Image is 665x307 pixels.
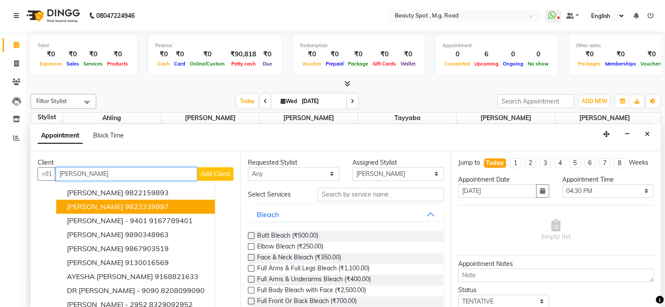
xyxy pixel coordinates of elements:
[161,113,259,124] span: [PERSON_NAME]
[398,49,418,59] div: ₹0
[629,158,648,167] div: Weeks
[38,61,64,67] span: Expenses
[279,98,299,104] span: Wed
[38,167,56,181] button: +91
[155,42,275,49] div: Finance
[579,95,609,107] button: ADD NEW
[603,61,638,67] span: Memberships
[201,170,230,178] span: Add Client
[237,94,258,108] span: Today
[569,158,581,168] li: 5
[22,3,82,28] img: logo
[398,61,418,67] span: Wallet
[257,286,366,297] span: Full Body Bleach with Face (₹2,500.00)
[81,61,105,67] span: Services
[458,286,550,295] div: Status
[457,113,555,124] span: [PERSON_NAME]
[93,131,124,139] span: Block Time
[257,209,279,220] div: Bleach
[370,61,398,67] span: Gift Cards
[125,202,169,211] ngb-highlight: 9823339997
[31,113,63,122] div: Stylist
[317,188,443,201] input: Search by service name
[172,61,188,67] span: Card
[241,190,311,199] div: Select Services
[458,184,537,198] input: yyyy-mm-dd
[81,49,105,59] div: ₹0
[442,61,472,67] span: Completed
[172,49,188,59] div: ₹0
[125,258,169,267] ngb-highlight: 9130016569
[67,216,147,225] span: [PERSON_NAME] - 9401
[229,61,258,67] span: Petty cash
[38,42,130,49] div: Total
[526,49,551,59] div: 0
[300,42,418,49] div: Redemption
[599,158,610,168] li: 7
[105,61,130,67] span: Products
[64,61,81,67] span: Sales
[63,113,161,124] span: Ahling
[257,275,371,286] span: Full Arms & Underarms Bleach (₹400.00)
[346,49,370,59] div: ₹0
[324,61,346,67] span: Prepaid
[67,230,123,239] span: [PERSON_NAME]
[554,158,566,168] li: 4
[260,49,275,59] div: ₹0
[38,158,233,167] div: Client
[125,188,169,197] ngb-highlight: 9822159893
[67,202,123,211] span: [PERSON_NAME]
[67,258,123,267] span: [PERSON_NAME]
[370,49,398,59] div: ₹0
[300,61,324,67] span: Voucher
[64,49,81,59] div: ₹0
[581,98,607,104] span: ADD NEW
[299,95,343,108] input: 2025-09-03
[442,42,551,49] div: Appointment
[161,286,205,295] ngb-highlight: 8208099090
[324,49,346,59] div: ₹0
[442,49,472,59] div: 0
[614,158,625,168] li: 8
[155,49,172,59] div: ₹0
[125,244,169,253] ngb-highlight: 9867903519
[472,49,501,59] div: 6
[352,158,444,167] div: Assigned Stylist
[257,242,323,253] span: Elbow Bleach (₹250.00)
[458,259,654,269] div: Appointment Notes
[188,61,227,67] span: Online/Custom
[125,230,169,239] ngb-highlight: 9890348963
[36,97,67,104] span: Filter Stylist
[346,61,370,67] span: Package
[541,219,571,241] span: Empty list
[562,175,654,184] div: Appointment Time
[257,264,369,275] span: Full Arms & Full Legs Bleach (₹1,100.00)
[525,158,536,168] li: 2
[498,94,574,108] input: Search Appointment
[197,167,233,181] button: Add Client
[358,113,456,124] span: Tayyaba
[584,158,595,168] li: 6
[638,49,665,59] div: ₹0
[641,128,654,141] button: Close
[300,49,324,59] div: ₹0
[458,158,480,167] div: Jump to
[257,231,318,242] span: Butt Bleach (₹500.00)
[188,49,227,59] div: ₹0
[251,207,440,222] button: Bleach
[260,113,358,124] span: [PERSON_NAME]
[510,158,521,168] li: 1
[486,159,504,168] div: Today
[248,158,339,167] div: Requested Stylist
[67,286,159,295] span: DR [PERSON_NAME] - 9090
[96,3,135,28] b: 08047224946
[67,244,123,253] span: [PERSON_NAME]
[155,61,172,67] span: Cash
[67,272,153,281] span: AYESHA [PERSON_NAME]
[576,61,603,67] span: Packages
[603,49,638,59] div: ₹0
[155,272,198,281] ngb-highlight: 9168821633
[540,158,551,168] li: 3
[257,253,341,264] span: Face & Neck Bleach (₹350.00)
[501,61,526,67] span: Ongoing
